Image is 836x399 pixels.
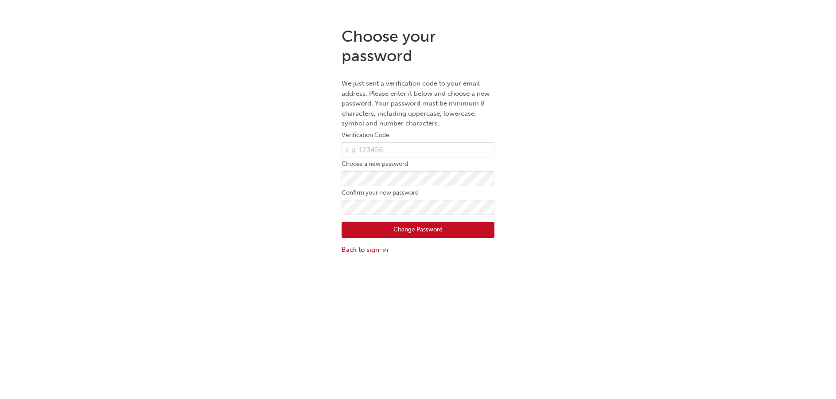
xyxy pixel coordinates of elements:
label: Choose a new password [342,159,494,169]
button: Change Password [342,222,494,239]
a: Back to sign-in [342,245,494,255]
label: Verification Code [342,130,494,141]
h1: Choose your password [342,27,494,65]
p: We just sent a verification code to your email address. Please enter it below and choose a new pa... [342,78,494,129]
input: e.g. 123456 [342,142,494,157]
label: Confirm your new password [342,188,494,198]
